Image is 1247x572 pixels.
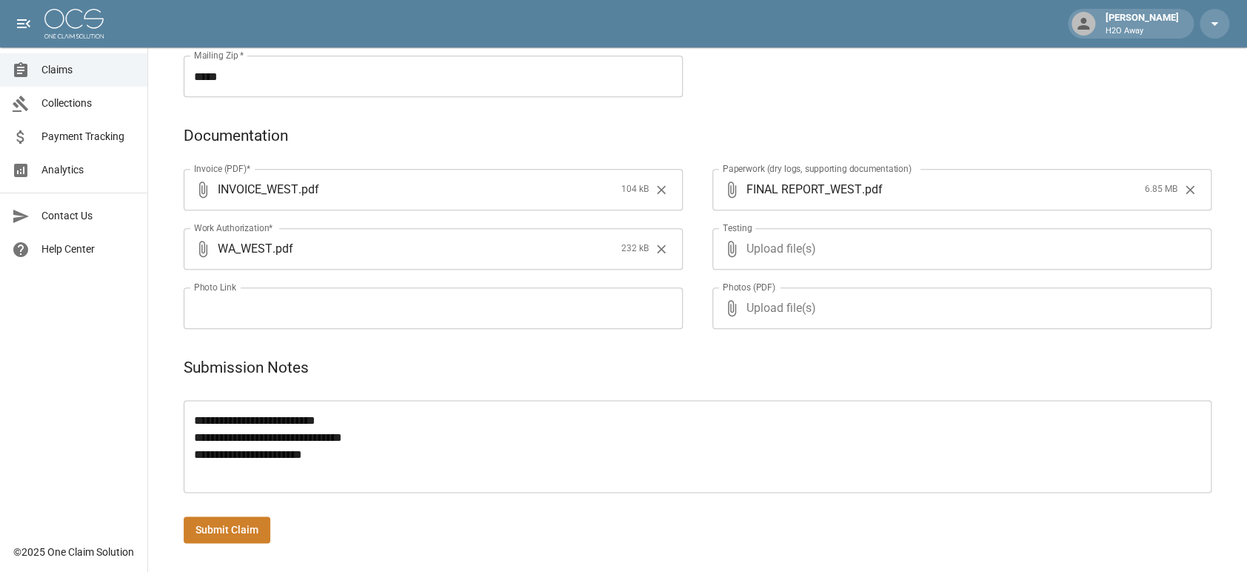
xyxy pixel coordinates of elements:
span: WA_WEST [218,240,273,257]
label: Paperwork (dry logs, supporting documentation) [723,162,912,175]
span: 232 kB [621,242,649,256]
span: FINAL REPORT_WEST [746,181,862,198]
button: Clear [650,179,672,201]
span: Contact Us [41,208,136,224]
label: Photo Link [194,281,236,293]
button: Submit Claim [184,516,270,544]
span: INVOICE_WEST [218,181,298,198]
label: Work Authorization* [194,222,273,234]
button: Clear [1179,179,1201,201]
span: Help Center [41,242,136,257]
span: . pdf [862,181,883,198]
label: Testing [723,222,752,234]
span: Upload file(s) [746,228,1171,270]
span: 6.85 MB [1145,182,1177,197]
div: © 2025 One Claim Solution [13,545,134,559]
label: Photos (PDF) [723,281,775,293]
span: Claims [41,62,136,78]
span: 104 kB [621,182,649,197]
span: Collections [41,96,136,111]
button: open drawer [9,9,39,39]
label: Mailing Zip [194,49,244,61]
img: ocs-logo-white-transparent.png [44,9,104,39]
p: H2O Away [1106,25,1179,38]
span: . pdf [273,240,293,257]
span: Payment Tracking [41,129,136,144]
button: Clear [650,238,672,260]
span: Analytics [41,162,136,178]
span: . pdf [298,181,319,198]
div: [PERSON_NAME] [1100,10,1185,37]
label: Invoice (PDF)* [194,162,251,175]
span: Upload file(s) [746,287,1171,329]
